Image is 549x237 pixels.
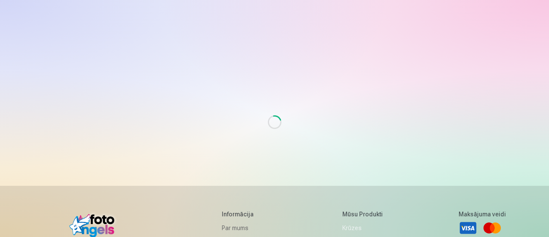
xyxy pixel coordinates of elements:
[342,210,388,219] h5: Mūsu produkti
[222,222,272,234] a: Par mums
[342,222,388,234] a: Krūzes
[222,210,272,219] h5: Informācija
[459,210,506,219] h5: Maksājuma veidi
